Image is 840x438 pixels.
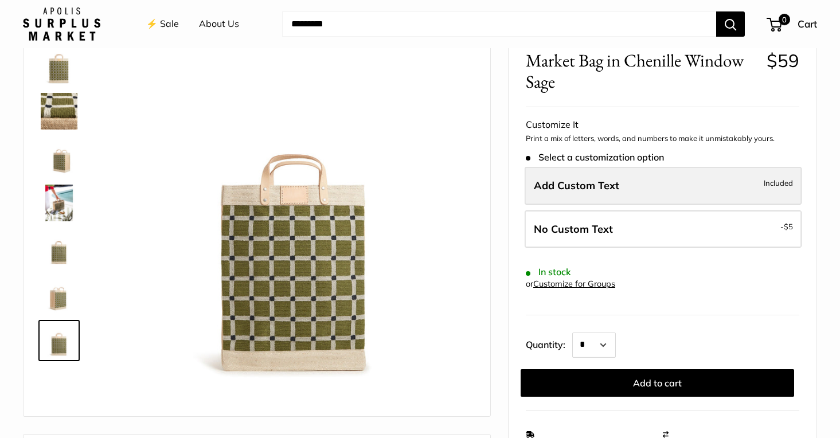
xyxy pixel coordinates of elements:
[779,14,790,25] span: 0
[38,274,80,315] a: Market Bag in Chenille Window Sage
[38,45,80,86] a: Market Bag in Chenille Window Sage
[199,15,239,33] a: About Us
[23,7,100,41] img: Apolis: Surplus Market
[38,228,80,269] a: Market Bag in Chenille Window Sage
[526,329,572,358] label: Quantity:
[38,136,80,178] a: Market Bag in Chenille Window Sage
[41,276,77,313] img: Market Bag in Chenille Window Sage
[38,320,80,361] a: Market Bag in Chenille Window Sage
[282,11,716,37] input: Search...
[526,152,664,163] span: Select a customization option
[525,167,802,205] label: Add Custom Text
[526,276,615,292] div: or
[784,222,793,231] span: $5
[764,176,793,190] span: Included
[41,185,77,221] img: Market Bag in Chenille Window Sage
[41,322,77,359] img: Market Bag in Chenille Window Sage
[41,230,77,267] img: Market Bag in Chenille Window Sage
[41,93,77,130] img: Market Bag in Chenille Window Sage
[525,210,802,248] label: Leave Blank
[526,50,758,92] span: Market Bag in Chenille Window Sage
[534,179,619,192] span: Add Custom Text
[41,139,77,175] img: Market Bag in Chenille Window Sage
[798,18,817,30] span: Cart
[146,15,179,33] a: ⚡️ Sale
[767,49,799,72] span: $59
[768,15,817,33] a: 0 Cart
[533,279,615,289] a: Customize for Groups
[38,182,80,224] a: Market Bag in Chenille Window Sage
[526,267,571,277] span: In stock
[41,47,77,84] img: Market Bag in Chenille Window Sage
[534,222,613,236] span: No Custom Text
[38,91,80,132] a: Market Bag in Chenille Window Sage
[115,47,473,405] img: Market Bag in Chenille Window Sage
[526,116,799,134] div: Customize It
[780,220,793,233] span: -
[526,133,799,144] p: Print a mix of letters, words, and numbers to make it unmistakably yours.
[716,11,745,37] button: Search
[521,369,794,397] button: Add to cart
